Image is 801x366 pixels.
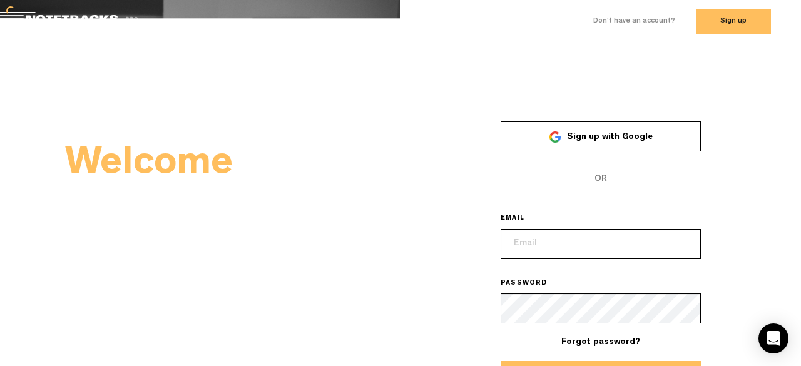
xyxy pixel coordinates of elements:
div: Open Intercom Messenger [758,323,788,353]
label: PASSWORD [501,279,565,289]
span: OR [501,164,701,194]
label: EMAIL [501,214,542,224]
span: Sign up with Google [567,133,653,141]
a: Forgot password? [561,338,640,347]
input: Email [501,229,701,259]
button: Sign up [696,9,771,34]
h2: Back [65,189,400,224]
h2: Welcome [65,148,400,183]
label: Don't have an account? [593,16,675,27]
